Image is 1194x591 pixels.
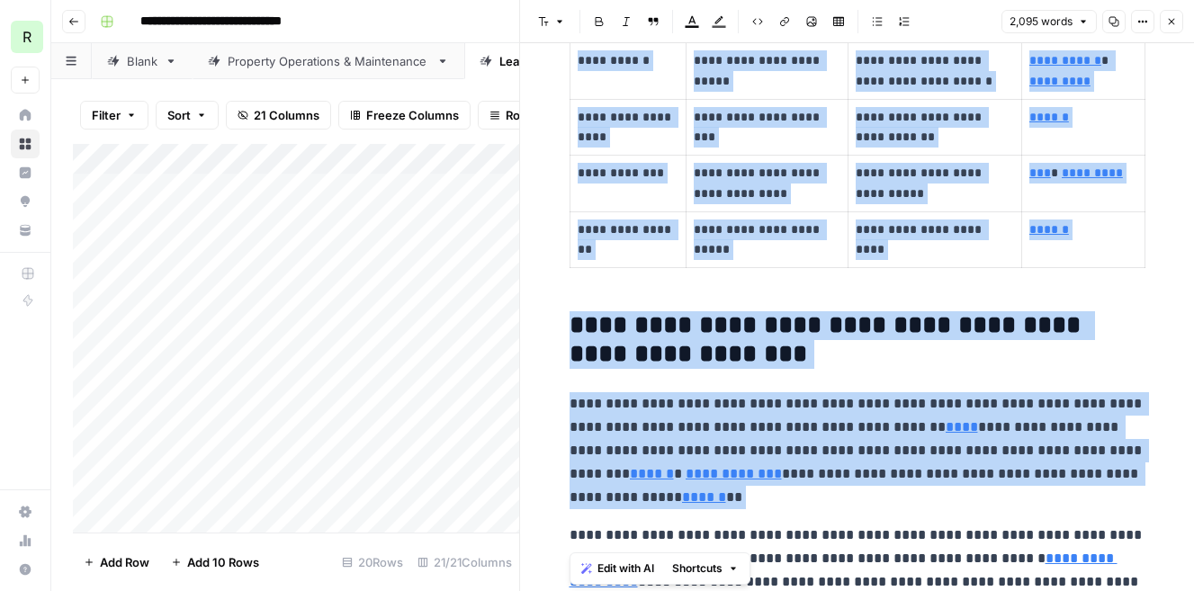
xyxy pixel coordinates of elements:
[672,560,723,577] span: Shortcuts
[366,106,459,124] span: Freeze Columns
[11,101,40,130] a: Home
[92,43,193,79] a: Blank
[167,106,191,124] span: Sort
[73,548,160,577] button: Add Row
[338,101,471,130] button: Freeze Columns
[665,557,746,580] button: Shortcuts
[11,526,40,555] a: Usage
[11,158,40,187] a: Insights
[80,101,148,130] button: Filter
[506,106,570,124] span: Row Height
[11,130,40,158] a: Browse
[478,101,582,130] button: Row Height
[335,548,410,577] div: 20 Rows
[226,101,331,130] button: 21 Columns
[156,101,219,130] button: Sort
[11,555,40,584] button: Help + Support
[464,43,698,79] a: Lease & Tenant Management
[1001,10,1097,33] button: 2,095 words
[127,52,157,70] div: Blank
[22,26,31,48] span: R
[254,106,319,124] span: 21 Columns
[11,187,40,216] a: Opportunities
[11,497,40,526] a: Settings
[597,560,654,577] span: Edit with AI
[100,553,149,571] span: Add Row
[228,52,429,70] div: Property Operations & Maintenance
[11,14,40,59] button: Workspace: Re-Leased
[160,548,270,577] button: Add 10 Rows
[1010,13,1073,30] span: 2,095 words
[574,557,661,580] button: Edit with AI
[92,106,121,124] span: Filter
[187,553,259,571] span: Add 10 Rows
[410,548,519,577] div: 21/21 Columns
[499,52,663,70] div: Lease & Tenant Management
[11,216,40,245] a: Your Data
[193,43,464,79] a: Property Operations & Maintenance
